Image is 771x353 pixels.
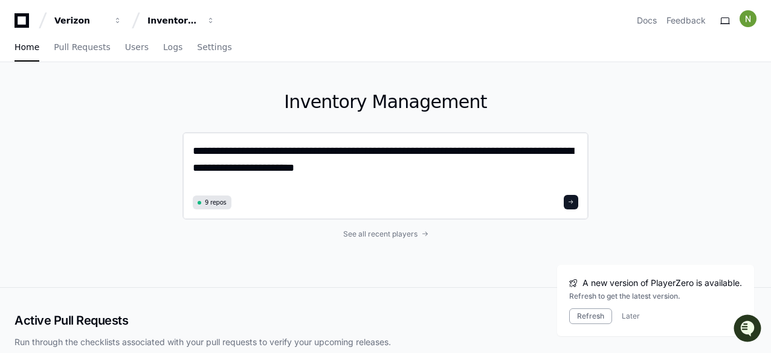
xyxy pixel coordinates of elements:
button: Inventory Management [143,10,220,31]
div: We're offline, but we'll be back soon! [41,102,175,112]
a: Pull Requests [54,34,110,62]
button: Verizon [50,10,127,31]
div: Start new chat [41,90,198,102]
span: Logs [163,43,182,51]
h2: Active Pull Requests [15,312,756,329]
span: Settings [197,43,231,51]
a: Settings [197,34,231,62]
div: Refresh to get the latest version. [569,291,742,301]
div: Verizon [54,14,106,27]
iframe: Open customer support [732,313,765,346]
button: Feedback [666,14,706,27]
span: Users [125,43,149,51]
a: See all recent players [182,229,589,239]
button: Later [622,311,640,321]
span: Pull Requests [54,43,110,51]
a: Users [125,34,149,62]
span: A new version of PlayerZero is available. [582,277,742,289]
div: Inventory Management [147,14,199,27]
p: Run through the checklists associated with your pull requests to verify your upcoming releases. [15,336,756,348]
img: 1756235613930-3d25f9e4-fa56-45dd-b3ad-e072dfbd1548 [12,90,34,112]
span: 9 repos [205,198,227,207]
a: Docs [637,14,657,27]
button: Start new chat [205,94,220,108]
span: See all recent players [343,229,418,239]
button: Refresh [569,308,612,324]
h1: Inventory Management [182,91,589,113]
img: ACg8ocIiWXJC7lEGJNqNt4FHmPVymFM05ITMeS-frqobA_m8IZ6TxA=s96-c [740,10,756,27]
a: Powered byPylon [85,126,146,136]
span: Pylon [120,127,146,136]
div: Welcome [12,48,220,68]
a: Home [15,34,39,62]
span: Home [15,43,39,51]
a: Logs [163,34,182,62]
img: PlayerZero [12,12,36,36]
